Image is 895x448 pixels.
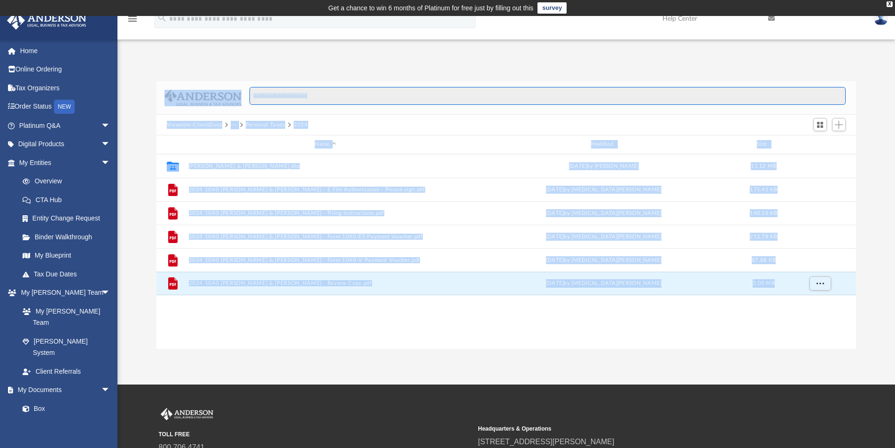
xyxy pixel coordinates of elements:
[13,172,125,191] a: Overview
[467,279,740,288] div: [DATE] by [MEDICAL_DATA][PERSON_NAME]
[101,283,120,303] span: arrow_drop_down
[7,116,125,135] a: Platinum Q&Aarrow_drop_down
[7,135,125,154] a: Digital Productsarrow_drop_down
[101,135,120,154] span: arrow_drop_down
[832,118,846,131] button: Add
[161,140,184,149] div: id
[478,424,791,433] small: Headquarters & Operations
[188,163,462,169] button: [PERSON_NAME] & [PERSON_NAME] dto
[467,140,741,149] div: Modified
[537,2,567,14] a: survey
[7,97,125,117] a: Order StatusNEW
[246,121,285,129] button: Personal Taxes
[101,116,120,135] span: arrow_drop_down
[467,209,740,217] div: [DATE] by [MEDICAL_DATA][PERSON_NAME]
[159,408,215,420] img: Anderson Advisors Platinum Portal
[874,12,888,25] img: User Pic
[813,118,827,131] button: Switch to Grid View
[13,246,120,265] a: My Blueprint
[7,79,125,97] a: Tax Organizers
[750,234,777,239] span: 212.78 KB
[809,276,831,291] button: More options
[188,234,462,240] button: 2024 1040 [PERSON_NAME] & [PERSON_NAME] - Form 1040-ES Payment Voucher.pdf
[745,140,782,149] div: Size
[887,1,893,7] div: close
[7,41,125,60] a: Home
[7,381,120,400] a: My Documentsarrow_drop_down
[467,185,740,194] div: [DATE] by [MEDICAL_DATA][PERSON_NAME]
[478,438,615,446] a: [STREET_ADDRESS][PERSON_NAME]
[13,399,115,418] a: Box
[7,60,125,79] a: Online Ordering
[786,140,852,149] div: id
[750,187,777,192] span: 171.41 KB
[231,121,237,129] button: ···
[156,154,856,349] div: grid
[188,257,462,263] button: 2024 1040 [PERSON_NAME] & [PERSON_NAME] - Form 1040-V Payment Voucher.pdf
[13,209,125,228] a: Entity Change Request
[7,153,125,172] a: My Entitiesarrow_drop_down
[328,2,534,14] div: Get a chance to win 6 months of Platinum for free just by filling out this
[101,153,120,173] span: arrow_drop_down
[188,210,462,216] button: 2024 1040 [PERSON_NAME] & [PERSON_NAME] - Filing Instructions.pdf
[127,18,138,24] a: menu
[188,140,462,149] div: Name
[13,332,120,362] a: [PERSON_NAME] System
[7,283,120,302] a: My [PERSON_NAME] Teamarrow_drop_down
[188,280,462,286] button: 2024 1040 [PERSON_NAME] & [PERSON_NAME] - Review Copy.pdf
[467,232,740,241] div: [DATE] by [MEDICAL_DATA][PERSON_NAME]
[13,265,125,283] a: Tax Due Dates
[157,13,167,23] i: search
[159,430,472,439] small: TOLL FREE
[13,362,120,381] a: Client Referrals
[752,257,776,262] span: 87.88 KB
[4,11,89,30] img: Anderson Advisors Platinum Portal
[467,256,740,264] div: [DATE] by [MEDICAL_DATA][PERSON_NAME]
[467,162,740,170] div: [DATE] by [PERSON_NAME]
[249,87,846,105] input: Search files and folders
[751,163,776,168] span: 11.12 MB
[13,302,115,332] a: My [PERSON_NAME] Team
[750,210,777,215] span: 140.18 KB
[127,13,138,24] i: menu
[167,121,222,129] button: Viewable-ClientDocs
[294,121,308,129] button: 2024
[188,187,462,193] button: 2024 1040 [PERSON_NAME] & [PERSON_NAME] - E File Authorization - Please sign.pdf
[13,228,125,246] a: Binder Walkthrough
[753,281,775,286] span: 3.05 MB
[13,190,125,209] a: CTA Hub
[101,381,120,400] span: arrow_drop_down
[54,100,75,114] div: NEW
